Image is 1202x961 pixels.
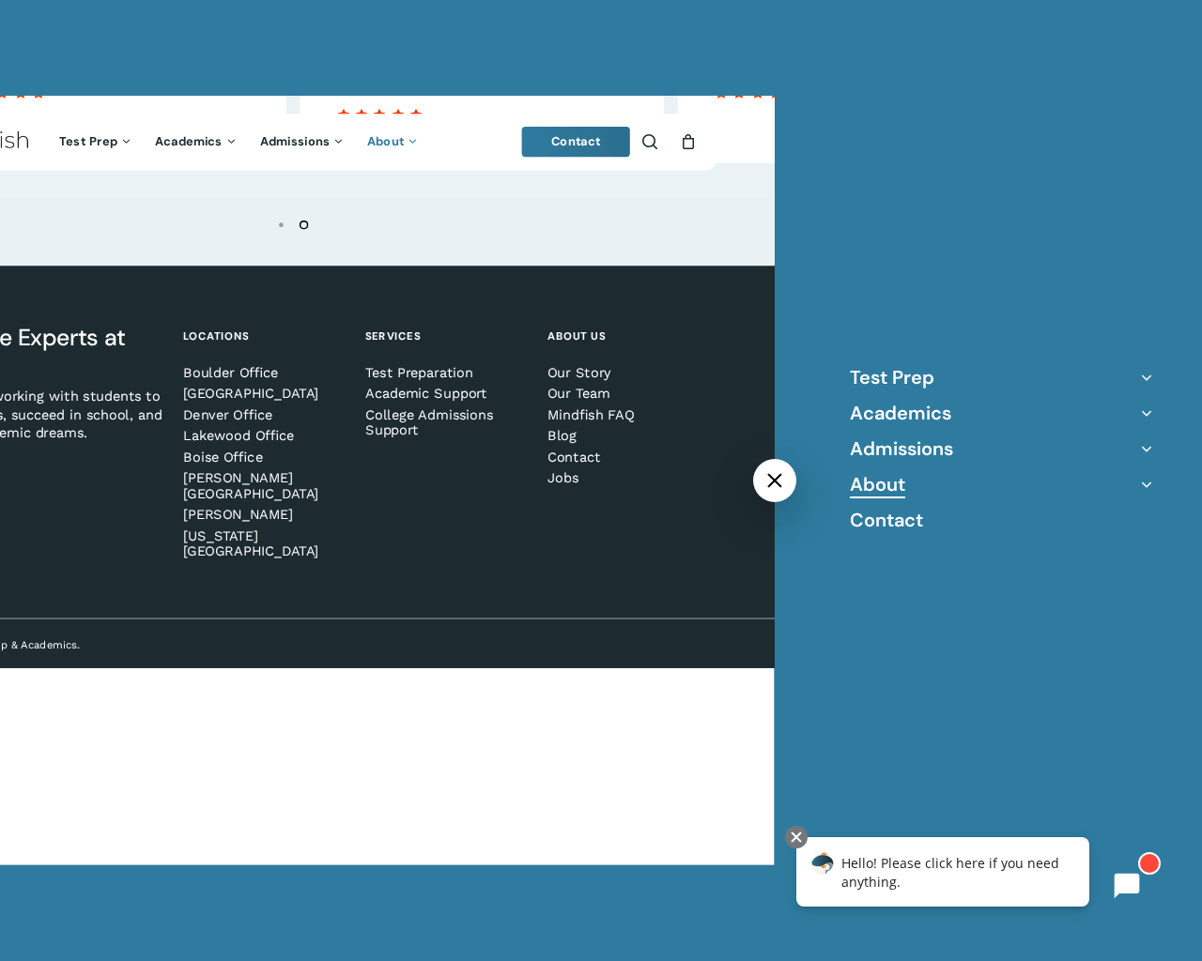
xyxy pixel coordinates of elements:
iframe: Chatbot [777,822,1176,935]
a: [PERSON_NAME] [183,507,348,522]
a: Blog [547,428,713,443]
a: About [356,135,430,148]
a: [GEOGRAPHIC_DATA] [183,386,348,401]
a: Academics [850,401,951,425]
a: Boise Office [183,450,348,465]
a: Boulder Office [183,365,348,380]
a: Contact [547,450,713,465]
a: Our Story [547,365,713,380]
a: [US_STATE][GEOGRAPHIC_DATA] [183,528,348,558]
a: Denver Office [183,407,348,422]
a: Contact [521,127,630,157]
a: Lakewood Office [183,428,348,443]
span: Contact [551,133,601,149]
h4: Locations [183,323,348,350]
a: Admissions [249,135,356,148]
span: Academics [155,133,223,149]
span: About [367,133,404,149]
span: Admissions [260,133,330,149]
a: Jobs [547,470,713,485]
a: Mindfish FAQ [547,407,713,422]
a: Test Prep [850,365,934,389]
nav: Main Menu [48,114,431,170]
a: [PERSON_NAME][GEOGRAPHIC_DATA] [183,470,348,500]
a: Contact [850,508,923,532]
a: About [850,472,905,496]
a: Our Team [547,386,713,401]
a: Admissions [850,436,953,461]
a: Academics [144,135,249,148]
h4: About Us [547,323,713,350]
span: Test Prep [59,133,117,149]
a: Test Prep [48,135,144,148]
